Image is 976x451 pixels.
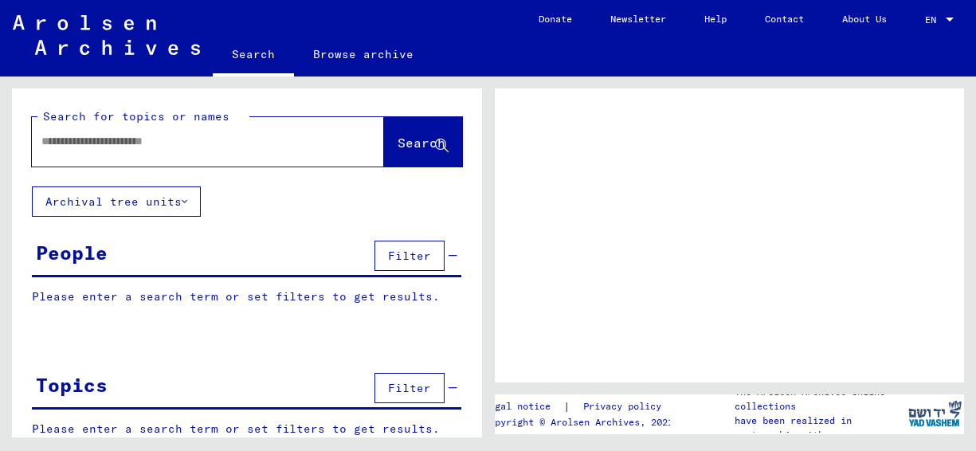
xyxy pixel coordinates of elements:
button: Archival tree units [32,186,201,217]
mat-label: Search for topics or names [43,109,229,124]
a: Browse archive [294,35,433,73]
div: Topics [36,371,108,399]
div: People [36,238,108,267]
a: Privacy policy [570,398,680,415]
div: | [484,398,680,415]
span: Search [398,135,445,151]
button: Filter [374,373,445,403]
p: have been realized in partnership with [735,414,905,442]
button: Filter [374,241,445,271]
span: Filter [388,249,431,263]
p: Please enter a search term or set filters to get results. [32,288,461,305]
a: Search [213,35,294,76]
a: Legal notice [484,398,563,415]
img: Arolsen_neg.svg [13,15,200,55]
button: Search [384,117,462,167]
p: The Arolsen Archives online collections [735,385,905,414]
p: Copyright © Arolsen Archives, 2021 [484,415,680,429]
span: EN [925,14,943,25]
span: Filter [388,381,431,395]
img: yv_logo.png [905,394,965,433]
